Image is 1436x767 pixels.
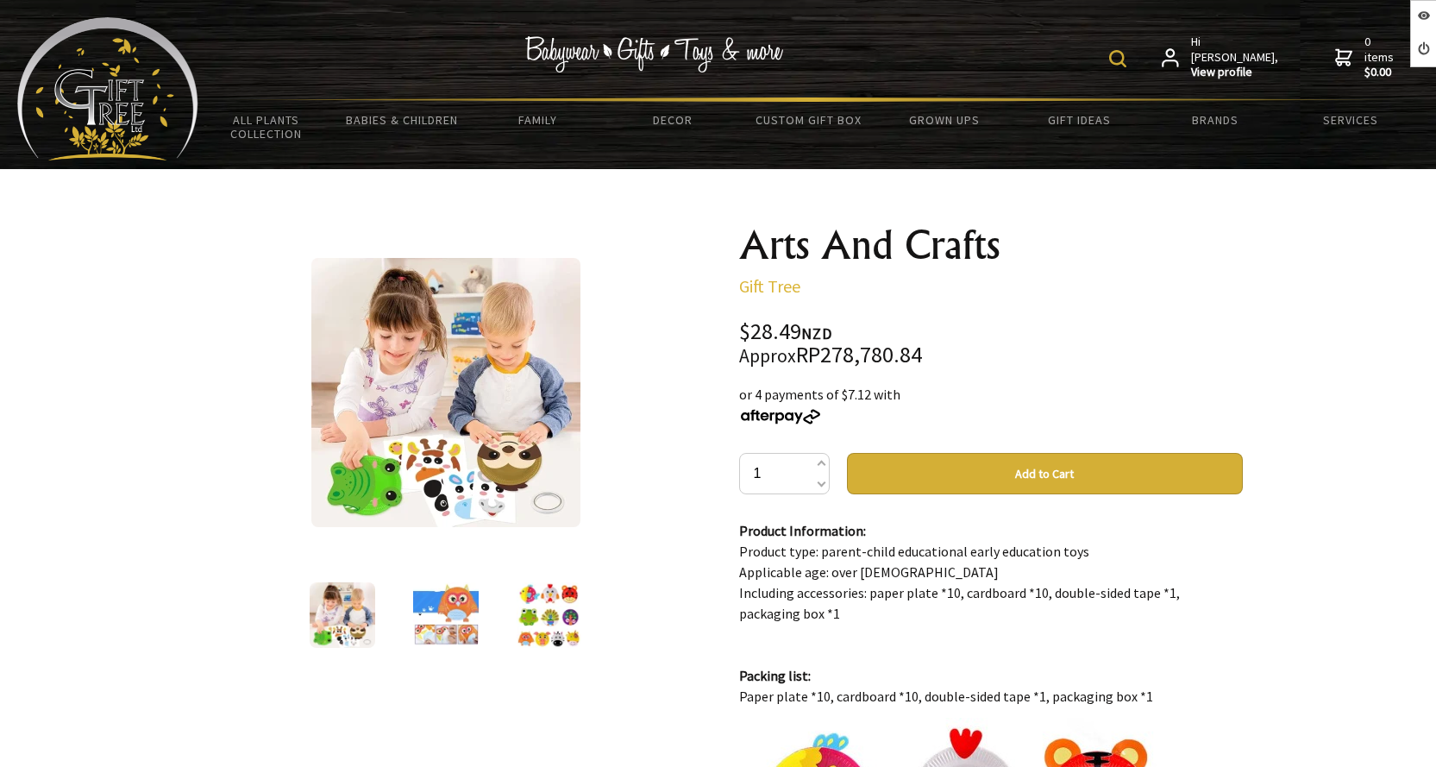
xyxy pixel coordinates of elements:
[1191,65,1280,80] strong: View profile
[739,275,800,297] a: Gift Tree
[739,667,811,684] strong: Packing list:
[801,324,832,343] span: NZD
[310,582,375,648] img: Arts And Crafts
[739,520,1243,707] p: Product type: parent-child educational early education toys Applicable age: over [DEMOGRAPHIC_DAT...
[739,321,1243,367] div: $28.49 RP278,780.84
[847,453,1243,494] button: Add to Cart
[1191,35,1280,80] span: Hi [PERSON_NAME],
[311,258,580,527] img: Arts And Crafts
[198,102,334,152] a: All Plants Collection
[1109,50,1126,67] img: product search
[1283,102,1419,138] a: Services
[739,224,1243,266] h1: Arts And Crafts
[1148,102,1283,138] a: Brands
[1012,102,1147,138] a: Gift Ideas
[739,522,866,539] strong: Product Information:
[517,582,581,648] img: Arts And Crafts
[741,102,876,138] a: Custom Gift Box
[1364,34,1397,80] span: 0 items
[739,384,1243,425] div: or 4 payments of $7.12 with
[469,102,605,138] a: Family
[739,409,822,424] img: Afterpay
[739,344,796,368] small: Approx
[334,102,469,138] a: Babies & Children
[524,36,783,72] img: Babywear - Gifts - Toys & more
[1335,35,1397,80] a: 0 items$0.00
[1162,35,1280,80] a: Hi [PERSON_NAME],View profile
[876,102,1012,138] a: Grown Ups
[1364,65,1397,80] strong: $0.00
[605,102,741,138] a: Decor
[413,582,479,648] img: Arts And Crafts
[17,17,198,160] img: Babyware - Gifts - Toys and more...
